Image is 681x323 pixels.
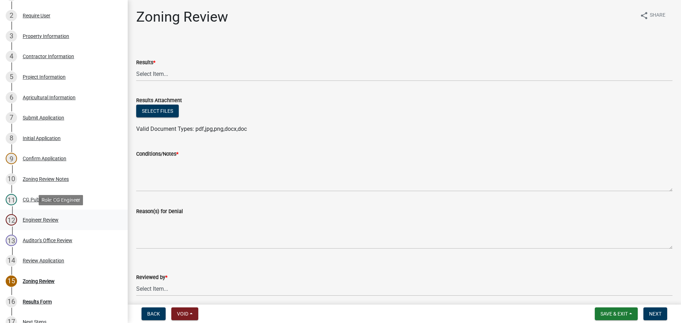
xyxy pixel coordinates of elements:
div: Require User [23,13,50,18]
h1: Zoning Review [136,9,228,26]
button: Save & Exit [595,307,638,320]
div: 7 [6,112,17,123]
div: 3 [6,30,17,42]
button: Next [643,307,667,320]
span: Share [650,11,665,20]
div: Agricultural Information [23,95,76,100]
div: Results Form [23,299,52,304]
div: Zoning Review Notes [23,177,69,182]
div: Project Information [23,74,66,79]
div: Engineer Review [23,217,59,222]
div: Initial Application [23,136,61,141]
button: Void [171,307,198,320]
span: Save & Exit [600,311,628,317]
div: 8 [6,133,17,144]
i: share [640,11,648,20]
div: Contractor Information [23,54,74,59]
div: 16 [6,296,17,307]
div: CG Public Health Review [23,197,76,202]
div: 13 [6,235,17,246]
label: Reason(s) for Denial [136,209,183,214]
button: shareShare [634,9,671,22]
button: Select files [136,105,179,117]
div: 11 [6,194,17,205]
div: Property Information [23,34,69,39]
span: Next [649,311,661,317]
div: Auditor's Office Review [23,238,72,243]
div: 15 [6,275,17,287]
span: Valid Document Types: pdf,jpg,png,docx,doc [136,126,247,132]
span: Void [177,311,188,317]
div: Submit Application [23,115,64,120]
div: Confirm Application [23,156,66,161]
div: 4 [6,51,17,62]
div: 6 [6,92,17,103]
div: 5 [6,71,17,83]
label: Conditions/Notes [136,152,178,157]
label: Results [136,60,155,65]
span: Back [147,311,160,317]
div: 12 [6,214,17,225]
div: Zoning Review [23,279,55,284]
button: Back [142,307,166,320]
div: 14 [6,255,17,266]
div: 2 [6,10,17,21]
div: 10 [6,173,17,185]
div: Role: CG Engineer [39,195,83,205]
div: 9 [6,153,17,164]
label: Reviewed by [136,275,167,280]
div: Review Application [23,258,64,263]
label: Results Attachment [136,98,182,103]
